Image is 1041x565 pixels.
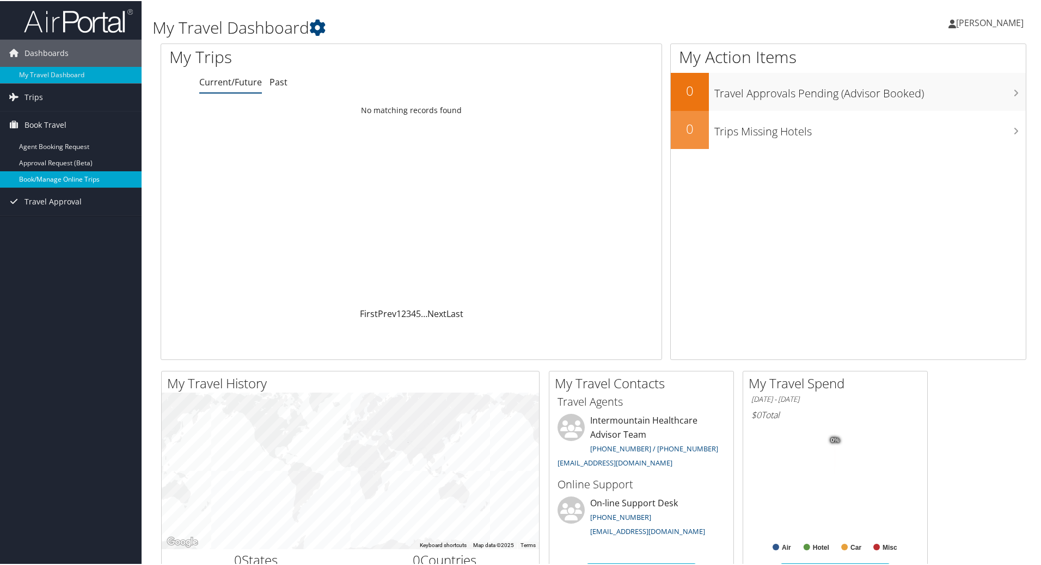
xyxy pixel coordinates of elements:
a: [PHONE_NUMBER] [590,511,651,521]
span: Trips [25,83,43,110]
a: 0Travel Approvals Pending (Advisor Booked) [671,72,1026,110]
text: Air [782,543,791,550]
h6: [DATE] - [DATE] [751,393,919,403]
h3: Travel Approvals Pending (Advisor Booked) [714,79,1026,100]
td: No matching records found [161,100,662,119]
a: Last [446,307,463,319]
h1: My Trips [169,45,445,67]
span: Travel Approval [25,187,82,214]
span: Dashboards [25,39,69,66]
tspan: 0% [831,436,840,443]
h2: 0 [671,80,709,99]
img: airportal-logo.png [24,7,133,33]
a: [EMAIL_ADDRESS][DOMAIN_NAME] [590,525,705,535]
span: … [421,307,427,319]
h2: My Travel Spend [749,373,927,392]
a: Open this area in Google Maps (opens a new window) [164,534,200,548]
a: 5 [416,307,421,319]
h3: Travel Agents [558,393,725,408]
a: First [360,307,378,319]
text: Hotel [813,543,829,550]
button: Keyboard shortcuts [420,541,467,548]
span: $0 [751,408,761,420]
a: 3 [406,307,411,319]
a: 1 [396,307,401,319]
a: 4 [411,307,416,319]
h2: My Travel Contacts [555,373,733,392]
a: 0Trips Missing Hotels [671,110,1026,148]
text: Car [850,543,861,550]
h3: Online Support [558,476,725,491]
a: [PERSON_NAME] [948,5,1034,38]
a: [EMAIL_ADDRESS][DOMAIN_NAME] [558,457,672,467]
li: On-line Support Desk [552,495,731,540]
a: Past [270,75,287,87]
a: [PHONE_NUMBER] / [PHONE_NUMBER] [590,443,718,452]
h2: My Travel History [167,373,539,392]
a: Prev [378,307,396,319]
a: 2 [401,307,406,319]
text: Misc [883,543,897,550]
h1: My Travel Dashboard [152,15,740,38]
h2: 0 [671,119,709,137]
li: Intermountain Healthcare Advisor Team [552,413,731,471]
span: Map data ©2025 [473,541,514,547]
h6: Total [751,408,919,420]
h1: My Action Items [671,45,1026,67]
a: Terms (opens in new tab) [520,541,536,547]
a: Next [427,307,446,319]
h3: Trips Missing Hotels [714,117,1026,138]
span: Book Travel [25,110,66,138]
span: [PERSON_NAME] [956,16,1024,28]
img: Google [164,534,200,548]
a: Current/Future [199,75,262,87]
